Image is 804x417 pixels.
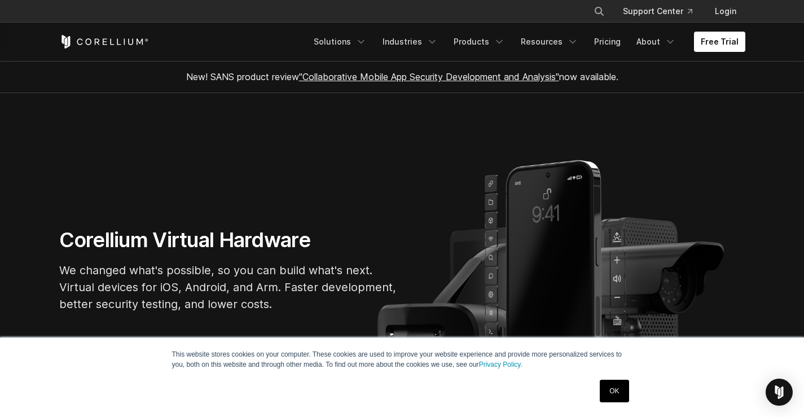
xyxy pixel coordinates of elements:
[766,379,793,406] div: Open Intercom Messenger
[600,380,629,402] a: OK
[447,32,512,52] a: Products
[694,32,745,52] a: Free Trial
[376,32,445,52] a: Industries
[186,71,618,82] span: New! SANS product review now available.
[59,35,149,49] a: Corellium Home
[307,32,374,52] a: Solutions
[59,262,398,313] p: We changed what's possible, so you can build what's next. Virtual devices for iOS, Android, and A...
[587,32,627,52] a: Pricing
[479,361,522,368] a: Privacy Policy.
[172,349,632,370] p: This website stores cookies on your computer. These cookies are used to improve your website expe...
[307,32,745,52] div: Navigation Menu
[589,1,609,21] button: Search
[514,32,585,52] a: Resources
[614,1,701,21] a: Support Center
[299,71,559,82] a: "Collaborative Mobile App Security Development and Analysis"
[630,32,683,52] a: About
[706,1,745,21] a: Login
[59,227,398,253] h1: Corellium Virtual Hardware
[580,1,745,21] div: Navigation Menu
